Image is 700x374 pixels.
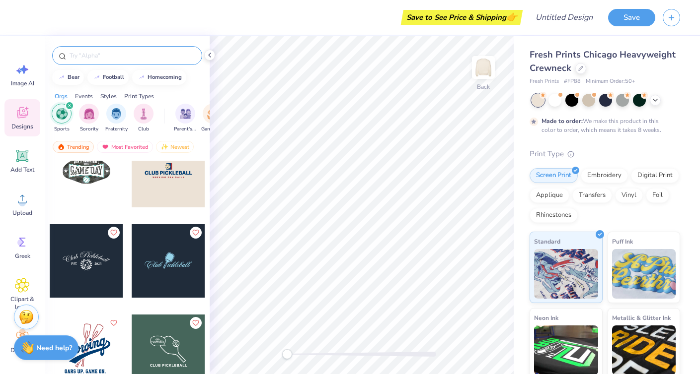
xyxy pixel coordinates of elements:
div: filter for Fraternity [105,104,128,133]
button: homecoming [132,70,186,85]
strong: Need help? [36,343,72,353]
span: Minimum Order: 50 + [586,77,635,86]
button: Like [190,227,202,239]
img: trend_line.gif [58,74,66,80]
div: Back [477,82,490,91]
img: Standard [534,249,598,299]
button: filter button [52,104,72,133]
div: Accessibility label [282,349,292,359]
button: football [87,70,129,85]
div: Orgs [55,92,68,101]
img: Sports Image [56,108,68,120]
div: Newest [156,141,194,153]
span: Club [138,125,149,133]
button: filter button [174,104,197,133]
span: 👉 [506,11,517,23]
span: Parent's Weekend [174,125,197,133]
div: filter for Club [134,104,154,133]
button: Save [608,9,655,26]
div: filter for Parent's Weekend [174,104,197,133]
img: newest.gif [160,143,168,150]
input: Try "Alpha" [69,51,196,61]
button: filter button [201,104,224,133]
img: Back [473,58,493,77]
img: trend_line.gif [138,74,146,80]
span: Sports [54,125,70,133]
button: filter button [79,104,99,133]
span: Game Day [201,125,224,133]
span: Upload [12,209,32,217]
div: Print Type [530,148,680,160]
img: Puff Ink [612,249,676,299]
div: Rhinestones [530,208,578,223]
div: Transfers [572,188,612,203]
div: Styles [100,92,117,101]
div: Most Favorited [97,141,153,153]
img: trending.gif [57,143,65,150]
span: Fresh Prints Chicago Heavyweight Crewneck [530,49,676,74]
div: Embroidery [581,168,628,183]
span: Clipart & logos [6,295,39,311]
span: Fresh Prints [530,77,559,86]
span: Decorate [10,346,34,354]
div: filter for Sorority [79,104,99,133]
span: # FP88 [564,77,581,86]
img: Parent's Weekend Image [180,108,191,120]
button: filter button [105,104,128,133]
img: trend_line.gif [93,74,101,80]
div: Print Types [124,92,154,101]
span: Puff Ink [612,236,633,247]
div: filter for Game Day [201,104,224,133]
div: Screen Print [530,168,578,183]
button: bear [52,70,84,85]
img: Game Day Image [207,108,219,120]
input: Untitled Design [528,7,601,27]
div: filter for Sports [52,104,72,133]
span: Fraternity [105,125,128,133]
div: We make this product in this color to order, which means it takes 8 weeks. [542,117,664,134]
span: Sorority [80,125,98,133]
img: Fraternity Image [111,108,122,120]
button: Like [190,317,202,329]
div: Vinyl [615,188,643,203]
button: Like [108,227,120,239]
span: Standard [534,236,560,247]
img: most_fav.gif [101,143,109,150]
button: Like [108,317,120,329]
div: football [103,74,124,80]
span: Add Text [10,166,34,174]
button: filter button [134,104,154,133]
img: Club Image [138,108,149,120]
span: Image AI [11,79,34,87]
strong: Made to order: [542,117,583,125]
div: Digital Print [631,168,679,183]
div: Trending [53,141,94,153]
span: Neon Ink [534,312,558,323]
div: Save to See Price & Shipping [403,10,520,25]
div: Applique [530,188,569,203]
span: Designs [11,123,33,130]
div: Events [75,92,93,101]
div: Foil [646,188,669,203]
div: homecoming [148,74,182,80]
div: bear [68,74,79,80]
span: Greek [15,252,30,260]
img: Sorority Image [83,108,95,120]
span: Metallic & Glitter Ink [612,312,671,323]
